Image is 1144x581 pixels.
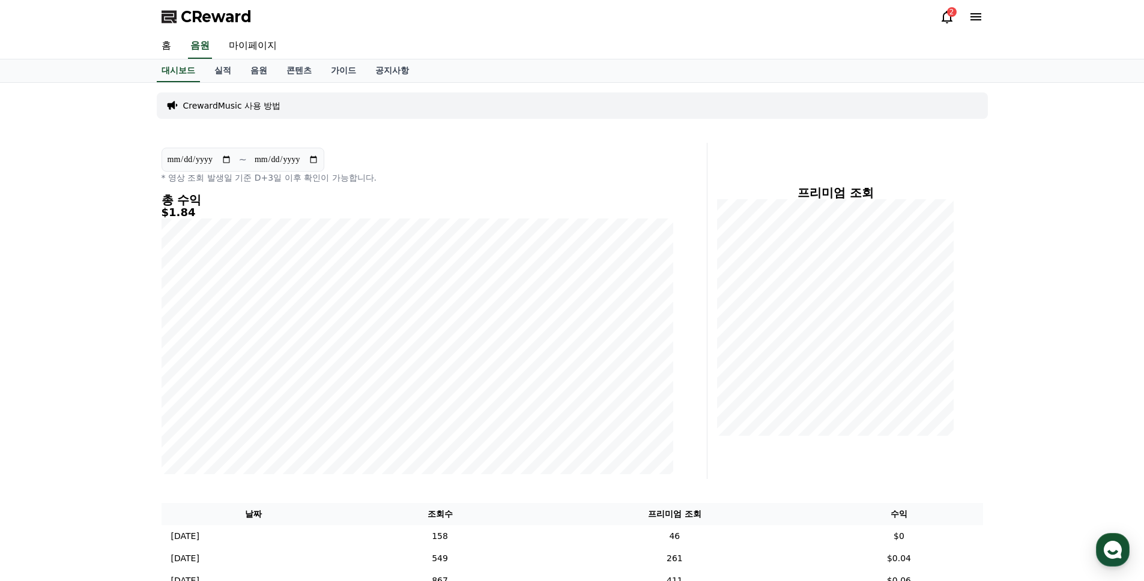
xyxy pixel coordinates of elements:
[346,525,534,547] td: 158
[947,7,957,17] div: 2
[162,7,252,26] a: CReward
[162,193,673,206] h4: 총 수익
[815,503,982,525] th: 수익
[79,381,155,411] a: 대화
[534,503,815,525] th: 프리미엄 조회
[157,59,200,82] a: 대시보드
[4,381,79,411] a: 홈
[277,59,321,82] a: 콘텐츠
[38,399,45,408] span: 홈
[815,547,982,570] td: $0.04
[205,59,241,82] a: 실적
[241,59,277,82] a: 음원
[162,172,673,184] p: * 영상 조회 발생일 기준 D+3일 이후 확인이 가능합니다.
[110,399,124,409] span: 대화
[717,186,954,199] h4: 프리미엄 조회
[366,59,419,82] a: 공지사항
[171,552,199,565] p: [DATE]
[171,530,199,543] p: [DATE]
[219,34,286,59] a: 마이페이지
[321,59,366,82] a: 가이드
[181,7,252,26] span: CReward
[239,152,247,167] p: ~
[534,525,815,547] td: 46
[162,206,673,218] h5: $1.84
[815,525,982,547] td: $0
[162,503,346,525] th: 날짜
[183,100,281,112] a: CrewardMusic 사용 방법
[186,399,200,408] span: 설정
[534,547,815,570] td: 261
[152,34,181,59] a: 홈
[188,34,212,59] a: 음원
[940,10,954,24] a: 2
[346,503,534,525] th: 조회수
[346,547,534,570] td: 549
[155,381,231,411] a: 설정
